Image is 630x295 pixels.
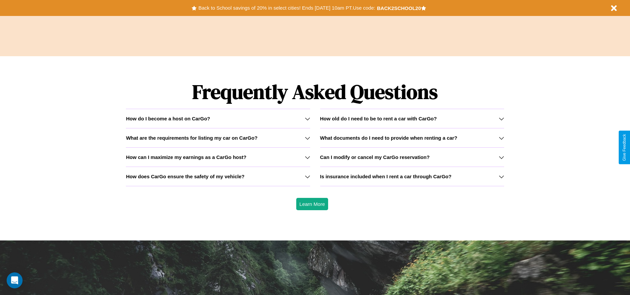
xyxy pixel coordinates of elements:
[7,272,23,288] div: Open Intercom Messenger
[126,154,246,160] h3: How can I maximize my earnings as a CarGo host?
[126,135,257,141] h3: What are the requirements for listing my car on CarGo?
[320,135,457,141] h3: What documents do I need to provide when renting a car?
[126,75,504,109] h1: Frequently Asked Questions
[126,116,210,121] h3: How do I become a host on CarGo?
[377,5,421,11] b: BACK2SCHOOL20
[126,174,244,179] h3: How does CarGo ensure the safety of my vehicle?
[197,3,377,13] button: Back to School savings of 20% in select cities! Ends [DATE] 10am PT.Use code:
[320,154,430,160] h3: Can I modify or cancel my CarGo reservation?
[320,116,437,121] h3: How old do I need to be to rent a car with CarGo?
[296,198,328,210] button: Learn More
[622,134,627,161] div: Give Feedback
[320,174,452,179] h3: Is insurance included when I rent a car through CarGo?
